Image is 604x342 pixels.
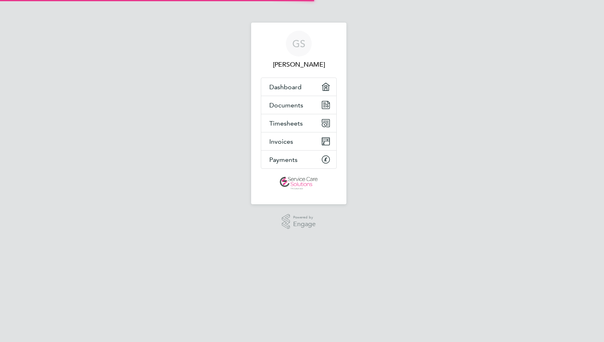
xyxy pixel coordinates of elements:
a: Invoices [261,132,336,150]
img: servicecare-logo-retina.png [280,177,318,190]
a: Timesheets [261,114,336,132]
span: GS [292,38,305,49]
a: Go to home page [261,177,337,190]
span: Engage [293,221,316,228]
nav: Main navigation [251,23,346,204]
span: Powered by [293,214,316,221]
span: Gavin Saunders [261,60,337,69]
span: Dashboard [269,83,302,91]
a: GS[PERSON_NAME] [261,31,337,69]
span: Payments [269,156,298,164]
a: Documents [261,96,336,114]
span: Timesheets [269,120,303,127]
a: Powered byEngage [282,214,316,229]
span: Invoices [269,138,293,145]
span: Documents [269,101,303,109]
a: Payments [261,151,336,168]
a: Dashboard [261,78,336,96]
